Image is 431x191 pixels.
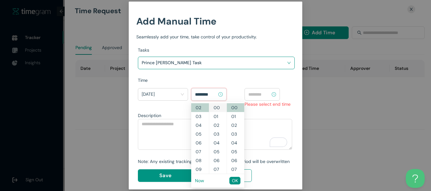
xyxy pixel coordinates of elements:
span: Save [159,171,171,179]
textarea: To enrich screen reader interactions, please activate Accessibility in Grammarly extension settings [138,119,292,150]
div: 05 [191,130,209,138]
div: 03 [191,112,209,121]
div: Time [138,77,295,84]
div: 09 [191,165,209,174]
div: 03 [209,130,227,138]
div: 07 [191,147,209,156]
div: 06 [227,156,244,165]
div: Tasks [138,47,295,53]
h1: Prince [PERSON_NAME] Task [142,58,216,67]
a: Now [195,178,204,183]
div: 06 [209,156,227,165]
div: 00 [209,103,227,112]
div: 03 [227,130,244,138]
button: Save [138,169,193,182]
div: 01 [209,112,227,121]
div: 05 [227,147,244,156]
div: 02 [209,121,227,130]
div: Please select end time [245,101,295,108]
div: 04 [191,121,209,130]
div: Seamlessly add your time, take control of your productivity. [136,33,295,40]
button: OK [229,177,240,184]
div: 07 [227,165,244,174]
iframe: Toggle Customer Support [406,169,425,188]
div: 00 [227,103,244,112]
div: 02 [191,103,209,112]
div: 01 [227,112,244,121]
div: Please select start time [191,101,241,108]
div: Description [138,112,292,119]
div: 04 [227,138,244,147]
div: Note: Any existing tracking data for the selected period will be overwritten [138,158,292,165]
div: 06 [191,138,209,147]
div: 08 [191,156,209,165]
div: 04 [209,138,227,147]
span: Today [142,89,184,99]
div: 02 [227,121,244,130]
h1: Add Manual Time [136,14,295,29]
div: 05 [209,147,227,156]
div: 07 [209,165,227,174]
span: OK [232,177,238,184]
